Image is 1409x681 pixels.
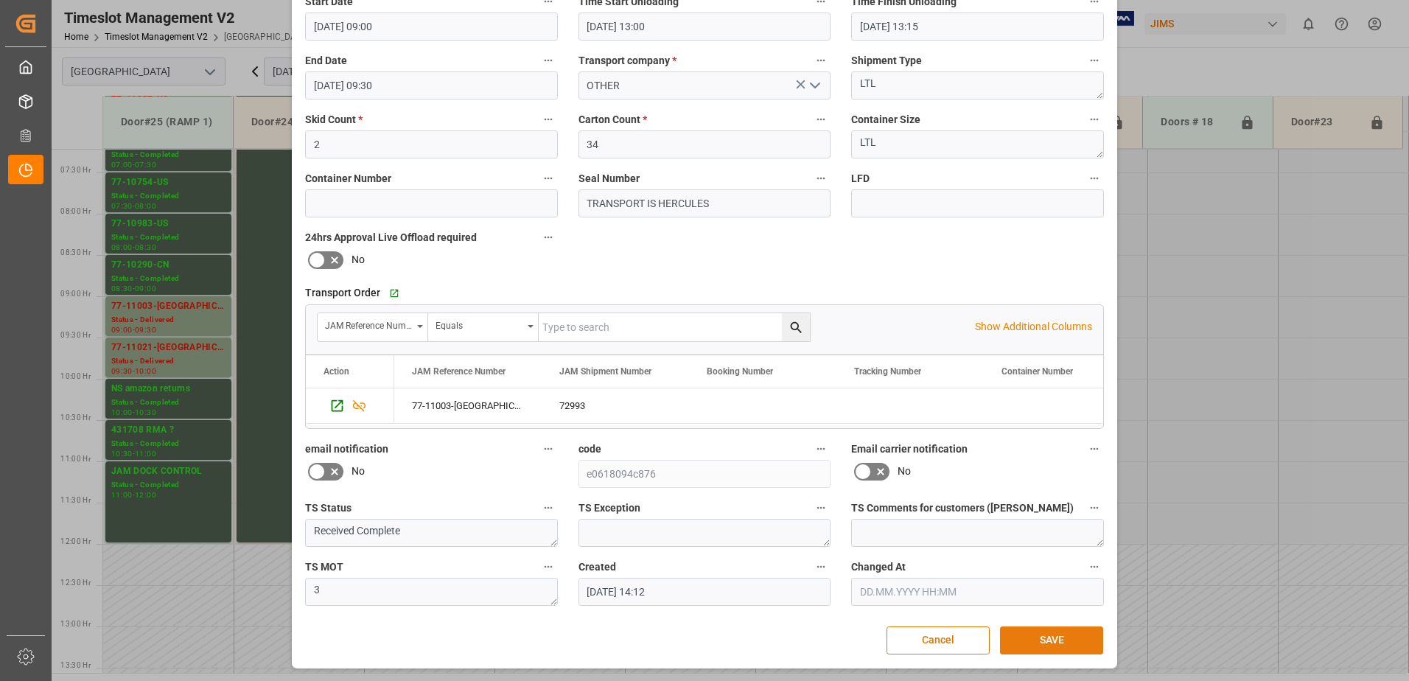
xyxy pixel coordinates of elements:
[578,559,616,575] span: Created
[851,53,922,69] span: Shipment Type
[1085,51,1104,70] button: Shipment Type
[975,319,1092,335] p: Show Additional Columns
[1001,366,1073,377] span: Container Number
[1085,439,1104,458] button: Email carrier notification
[305,559,343,575] span: TS MOT
[325,315,412,332] div: JAM Reference Number
[851,441,968,457] span: Email carrier notification
[436,315,522,332] div: Equals
[578,53,676,69] span: Transport company
[305,53,347,69] span: End Date
[352,464,365,479] span: No
[851,13,1104,41] input: DD.MM.YYYY HH:MM
[412,366,506,377] span: JAM Reference Number
[578,112,647,128] span: Carton Count
[542,388,689,423] div: 72993
[811,169,831,188] button: Seal Number
[811,557,831,576] button: Created
[898,464,911,479] span: No
[578,441,601,457] span: code
[1085,557,1104,576] button: Changed At
[305,519,558,547] textarea: Received Complete
[306,388,394,424] div: Press SPACE to select this row.
[539,557,558,576] button: TS MOT
[854,366,921,377] span: Tracking Number
[578,578,831,606] input: DD.MM.YYYY HH:MM
[851,171,870,186] span: LFD
[539,498,558,517] button: TS Status
[539,439,558,458] button: email notification
[811,439,831,458] button: code
[559,366,651,377] span: JAM Shipment Number
[305,112,363,128] span: Skid Count
[803,74,825,97] button: open menu
[578,171,640,186] span: Seal Number
[305,71,558,99] input: DD.MM.YYYY HH:MM
[305,171,391,186] span: Container Number
[1085,498,1104,517] button: TS Comments for customers ([PERSON_NAME])
[851,112,920,128] span: Container Size
[811,498,831,517] button: TS Exception
[887,626,990,654] button: Cancel
[851,71,1104,99] textarea: LTL
[851,578,1104,606] input: DD.MM.YYYY HH:MM
[305,500,352,516] span: TS Status
[305,285,380,301] span: Transport Order
[811,51,831,70] button: Transport company *
[352,252,365,268] span: No
[305,13,558,41] input: DD.MM.YYYY HH:MM
[539,110,558,129] button: Skid Count *
[578,13,831,41] input: DD.MM.YYYY HH:MM
[318,313,428,341] button: open menu
[1085,110,1104,129] button: Container Size
[539,51,558,70] button: End Date
[1000,626,1103,654] button: SAVE
[851,130,1104,158] textarea: LTL
[1085,169,1104,188] button: LFD
[305,578,558,606] textarea: 3
[851,500,1074,516] span: TS Comments for customers ([PERSON_NAME])
[305,230,477,245] span: 24hrs Approval Live Offload required
[324,366,349,377] div: Action
[782,313,810,341] button: search button
[578,500,640,516] span: TS Exception
[394,388,542,423] div: 77-11003-[GEOGRAPHIC_DATA]
[851,559,906,575] span: Changed At
[707,366,773,377] span: Booking Number
[539,169,558,188] button: Container Number
[305,441,388,457] span: email notification
[539,228,558,247] button: 24hrs Approval Live Offload required
[428,313,539,341] button: open menu
[811,110,831,129] button: Carton Count *
[539,313,810,341] input: Type to search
